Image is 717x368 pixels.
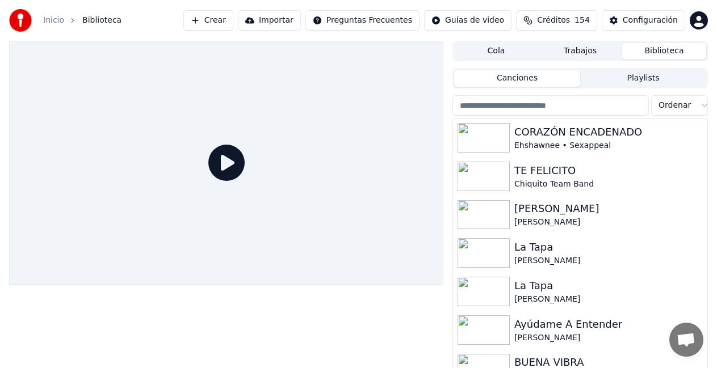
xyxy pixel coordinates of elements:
[514,217,703,228] div: [PERSON_NAME]
[454,43,538,60] button: Cola
[514,278,703,294] div: La Tapa
[43,15,64,26] a: Inicio
[183,10,233,31] button: Crear
[623,15,678,26] div: Configuración
[454,70,580,87] button: Canciones
[82,15,121,26] span: Biblioteca
[305,10,420,31] button: Preguntas Frecuentes
[514,179,703,190] div: Chiquito Team Band
[514,332,703,344] div: [PERSON_NAME]
[514,316,703,332] div: Ayúdame A Entender
[514,163,703,179] div: TE FELICITO
[238,10,301,31] button: Importar
[602,10,685,31] button: Configuración
[516,10,597,31] button: Créditos154
[538,43,622,60] button: Trabajos
[43,15,121,26] nav: breadcrumb
[622,43,706,60] button: Biblioteca
[424,10,511,31] button: Guías de video
[580,70,706,87] button: Playlists
[514,124,703,140] div: CORAZÓN ENCADENADO
[537,15,570,26] span: Créditos
[659,100,691,111] span: Ordenar
[9,9,32,32] img: youka
[514,140,703,151] div: Ehshawnee • Sexappeal
[575,15,590,26] span: 154
[514,239,703,255] div: La Tapa
[514,255,703,267] div: [PERSON_NAME]
[669,323,703,357] div: Chat abierto
[514,201,703,217] div: [PERSON_NAME]
[514,294,703,305] div: [PERSON_NAME]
